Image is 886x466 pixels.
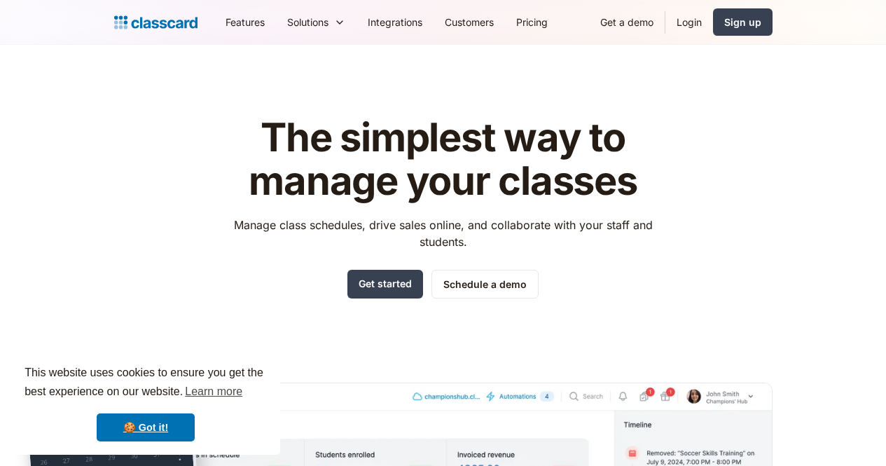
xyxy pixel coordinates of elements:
a: Get a demo [589,6,665,38]
h1: The simplest way to manage your classes [221,116,665,203]
a: learn more about cookies [183,381,244,402]
a: Pricing [505,6,559,38]
a: Schedule a demo [431,270,539,299]
a: dismiss cookie message [97,413,195,441]
a: Features [214,6,276,38]
a: Login [665,6,713,38]
div: cookieconsent [11,351,280,455]
span: This website uses cookies to ensure you get the best experience on our website. [25,364,267,402]
p: Manage class schedules, drive sales online, and collaborate with your staff and students. [221,217,665,250]
div: Solutions [287,15,328,29]
a: Get started [347,270,423,299]
a: Logo [114,13,198,32]
a: Integrations [357,6,434,38]
a: Customers [434,6,505,38]
a: Sign up [713,8,773,36]
div: Solutions [276,6,357,38]
div: Sign up [724,15,761,29]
